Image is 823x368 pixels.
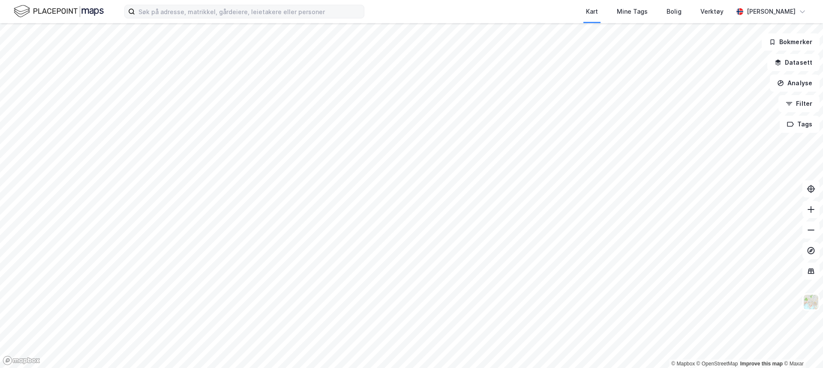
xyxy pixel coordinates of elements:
div: [PERSON_NAME] [747,6,796,17]
img: Z [803,294,819,310]
img: logo.f888ab2527a4732fd821a326f86c7f29.svg [14,4,104,19]
button: Filter [778,95,820,112]
input: Søk på adresse, matrikkel, gårdeiere, leietakere eller personer [135,5,364,18]
button: Bokmerker [762,33,820,51]
button: Datasett [767,54,820,71]
iframe: Chat Widget [780,327,823,368]
div: Mine Tags [617,6,648,17]
div: Verktøy [700,6,724,17]
a: Improve this map [740,361,783,367]
button: Analyse [770,75,820,92]
a: OpenStreetMap [697,361,738,367]
div: Kart [586,6,598,17]
div: Bolig [667,6,682,17]
button: Tags [780,116,820,133]
a: Mapbox [671,361,695,367]
a: Mapbox homepage [3,356,40,365]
